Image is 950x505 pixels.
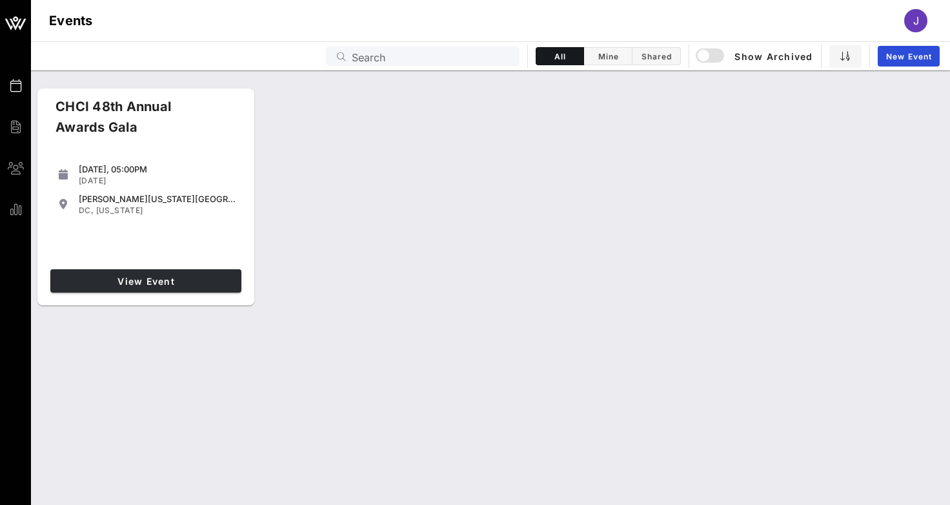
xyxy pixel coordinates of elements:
[79,176,236,186] div: [DATE]
[697,45,813,68] button: Show Archived
[56,276,236,287] span: View Event
[49,10,93,31] h1: Events
[632,47,681,65] button: Shared
[79,164,236,174] div: [DATE], 05:00PM
[640,52,672,61] span: Shared
[536,47,584,65] button: All
[592,52,624,61] span: Mine
[79,194,236,204] div: [PERSON_NAME][US_STATE][GEOGRAPHIC_DATA]
[913,14,919,27] span: J
[45,96,227,148] div: CHCI 48th Annual Awards Gala
[96,205,143,215] span: [US_STATE]
[79,205,94,215] span: DC,
[544,52,576,61] span: All
[878,46,940,67] a: New Event
[50,269,241,293] a: View Event
[584,47,632,65] button: Mine
[904,9,927,32] div: J
[885,52,932,61] span: New Event
[698,48,813,64] span: Show Archived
